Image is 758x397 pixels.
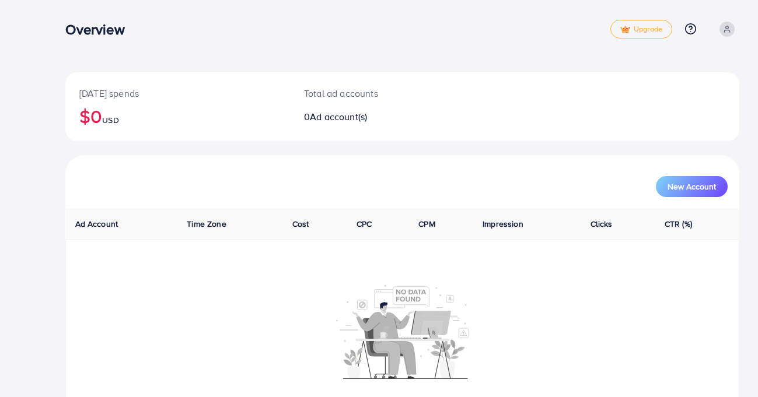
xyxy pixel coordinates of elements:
span: CPC [357,218,372,230]
span: Impression [483,218,523,230]
span: CPM [418,218,435,230]
h2: 0 [304,111,445,122]
span: USD [102,114,118,126]
p: [DATE] spends [79,86,276,100]
span: CTR (%) [665,218,692,230]
a: tickUpgrade [610,20,672,38]
span: Clicks [591,218,613,230]
span: Time Zone [187,218,226,230]
span: Ad account(s) [310,110,367,123]
p: Total ad accounts [304,86,445,100]
button: New Account [656,176,728,197]
img: tick [620,26,630,34]
span: Upgrade [620,25,662,34]
h2: $0 [79,105,276,127]
h3: Overview [65,21,134,38]
img: No account [336,283,469,379]
span: New Account [668,182,716,191]
span: Cost [292,218,309,230]
span: Ad Account [75,218,118,230]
